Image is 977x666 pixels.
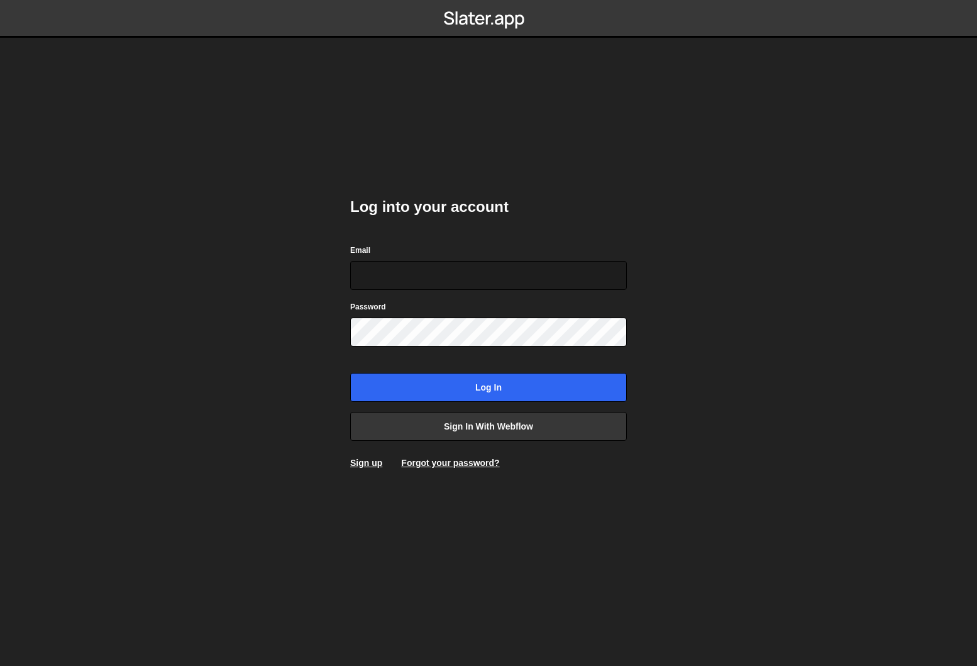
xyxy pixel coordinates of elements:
[401,458,499,468] a: Forgot your password?
[350,301,386,313] label: Password
[350,412,627,441] a: Sign in with Webflow
[350,458,382,468] a: Sign up
[350,197,627,217] h2: Log into your account
[350,244,370,257] label: Email
[350,373,627,402] input: Log in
